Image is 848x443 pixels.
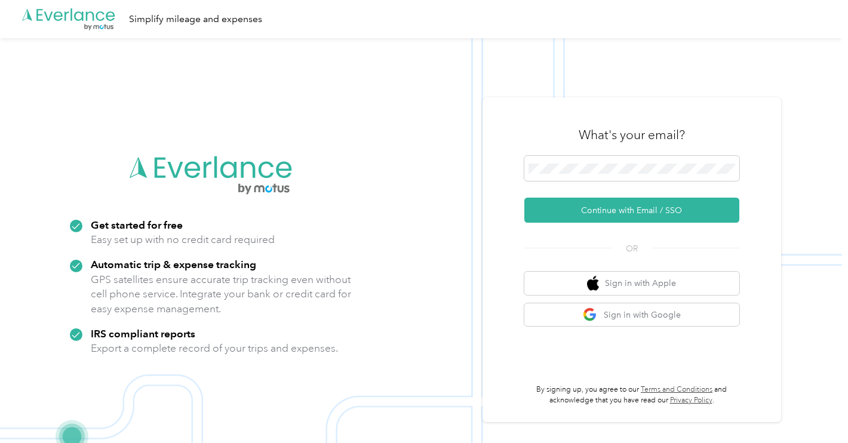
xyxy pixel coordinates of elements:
button: apple logoSign in with Apple [524,272,739,295]
p: Export a complete record of your trips and expenses. [91,341,338,356]
button: google logoSign in with Google [524,303,739,327]
h3: What's your email? [579,127,685,143]
strong: Automatic trip & expense tracking [91,258,256,270]
a: Privacy Policy [670,396,712,405]
img: apple logo [587,276,599,291]
span: OR [611,242,653,255]
strong: Get started for free [91,219,183,231]
p: By signing up, you agree to our and acknowledge that you have read our . [524,384,739,405]
div: Simplify mileage and expenses [129,12,262,27]
button: Continue with Email / SSO [524,198,739,223]
img: google logo [583,307,598,322]
p: GPS satellites ensure accurate trip tracking even without cell phone service. Integrate your bank... [91,272,352,316]
strong: IRS compliant reports [91,327,195,340]
a: Terms and Conditions [641,385,712,394]
p: Easy set up with no credit card required [91,232,275,247]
